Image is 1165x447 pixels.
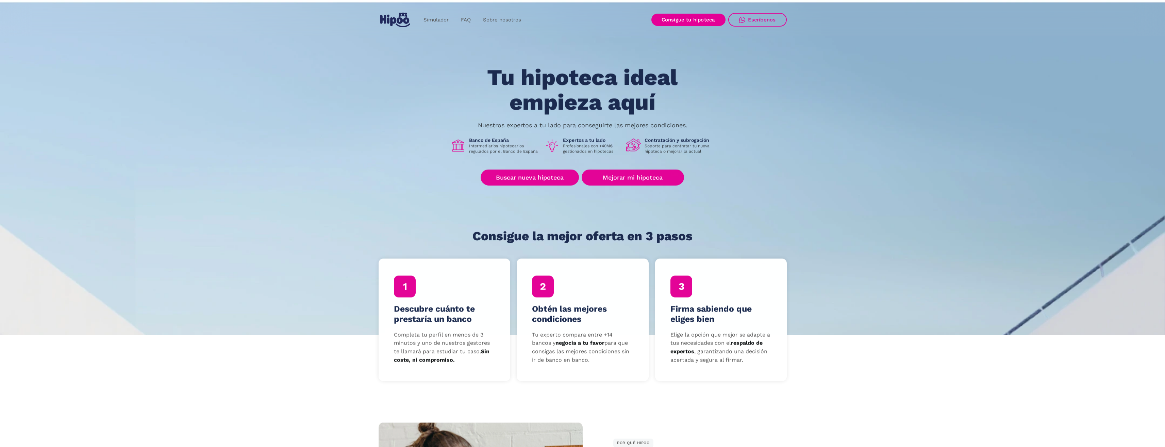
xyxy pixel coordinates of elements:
[472,229,693,243] h1: Consigue la mejor oferta en 3 pasos
[748,17,776,23] div: Escríbenos
[670,340,762,355] strong: respaldo de expertos
[477,13,527,27] a: Sobre nosotros
[417,13,455,27] a: Simulador
[469,143,539,154] p: Intermediarios hipotecarios regulados por el Banco de España
[645,137,715,143] h1: Contratación y subrogación
[651,14,726,26] a: Consigue tu hipoteca
[532,331,633,364] p: Tu experto compara entre +14 bancos y para que consigas las mejores condiciones sin ir de banco e...
[394,348,489,363] strong: Sin coste, ni compromiso.
[379,10,412,30] a: home
[645,143,715,154] p: Soporte para contratar tu nueva hipoteca o mejorar la actual
[478,123,687,128] p: Nuestros expertos a tu lado para conseguirte las mejores condiciones.
[394,331,495,364] p: Completa tu perfil en menos de 3 minutos y uno de nuestros gestores te llamará para estudiar tu c...
[555,340,604,346] strong: negocia a tu favor
[670,304,771,324] h4: Firma sabiendo que eliges bien
[670,331,771,364] p: Elige la opción que mejor se adapte a tus necesidades con el , garantizando una decisión acertada...
[563,143,621,154] p: Profesionales con +40M€ gestionados en hipotecas
[728,13,787,27] a: Escríbenos
[453,65,711,115] h1: Tu hipoteca ideal empieza aquí
[469,137,539,143] h1: Banco de España
[582,170,684,186] a: Mejorar mi hipoteca
[455,13,477,27] a: FAQ
[563,137,621,143] h1: Expertos a tu lado
[481,170,579,186] a: Buscar nueva hipoteca
[394,304,495,324] h4: Descubre cuánto te prestaría un banco
[532,304,633,324] h4: Obtén las mejores condiciones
